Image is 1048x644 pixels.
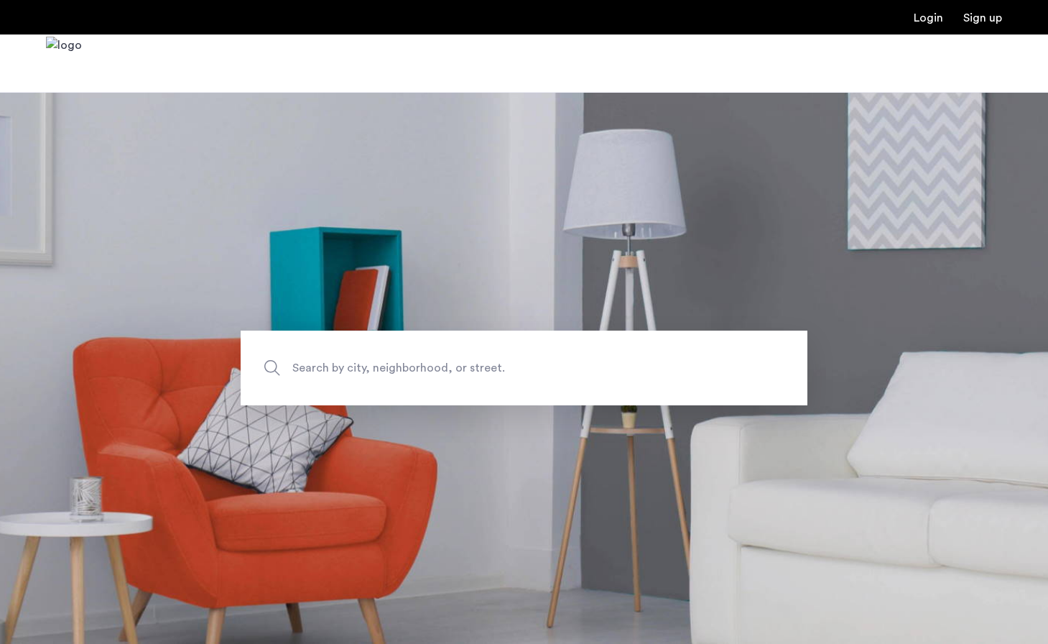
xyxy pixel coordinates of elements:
[914,12,943,24] a: Login
[241,331,807,405] input: Apartment Search
[46,37,82,91] a: Cazamio Logo
[46,37,82,91] img: logo
[292,359,689,378] span: Search by city, neighborhood, or street.
[963,12,1002,24] a: Registration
